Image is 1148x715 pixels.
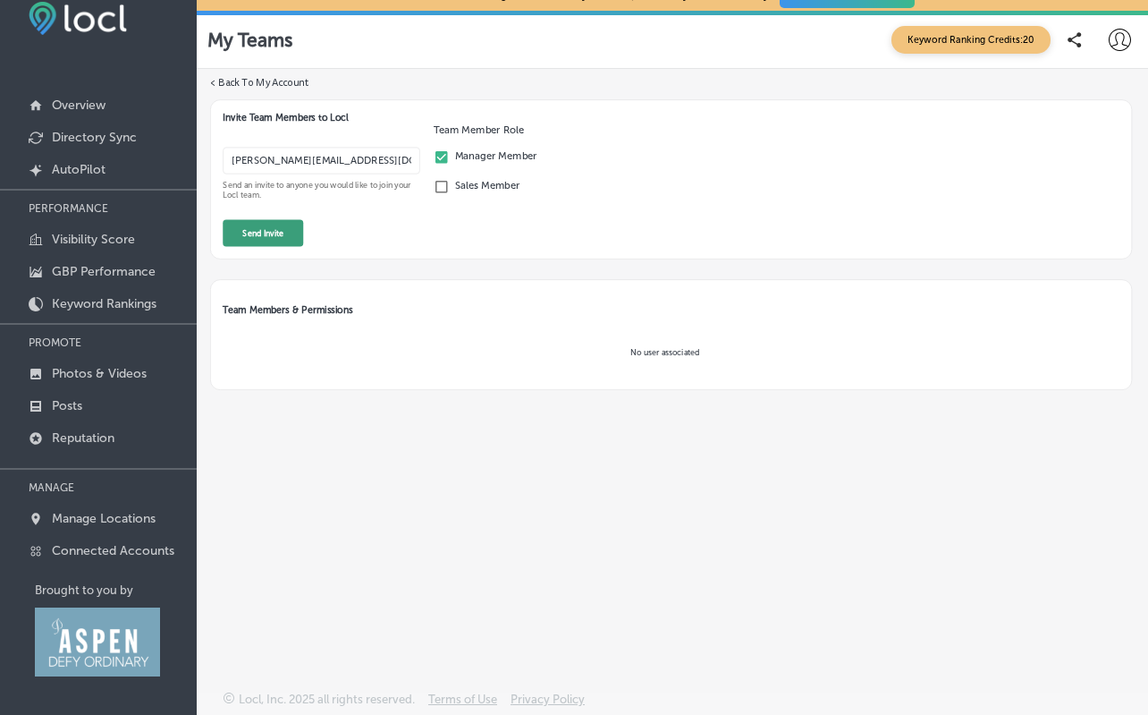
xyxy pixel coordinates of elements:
p: AutoPilot [52,162,106,177]
span: Keyword Ranking Credits: 20 [891,26,1051,54]
p: Manage Locations [52,511,156,526]
p: GBP Performance [52,264,156,279]
label: < Back To My Account [210,76,309,90]
a: Terms of Use [428,693,497,715]
p: Visibility Score [52,232,135,247]
span: Send an invite to anyone you would like to join your Locl team. [223,181,420,200]
img: fda3e92497d09a02dc62c9cd864e3231.png [29,2,127,35]
p: Keyword Rankings [52,296,156,311]
h3: Team Members & Permissions [211,292,1119,328]
h3: Invite Team Members to Locl [223,112,1119,123]
p: Brought to you by [35,583,197,597]
input: Enter Email [223,147,420,174]
p: Overview [52,98,106,113]
img: Aspen [35,608,160,677]
label: Manager [455,149,537,162]
p: No user associated [231,347,1099,357]
button: Send Invite [223,219,303,246]
p: Directory Sync [52,130,137,145]
p: Locl, Inc. 2025 all rights reserved. [239,693,415,706]
p: Posts [52,398,82,413]
p: Reputation [52,430,114,446]
p: Photos & Videos [52,366,147,381]
p: My Teams [207,29,292,51]
a: Privacy Policy [511,693,585,715]
h3: Team Member Role [434,123,568,136]
label: Sales [455,179,520,192]
p: Connected Accounts [52,543,174,558]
